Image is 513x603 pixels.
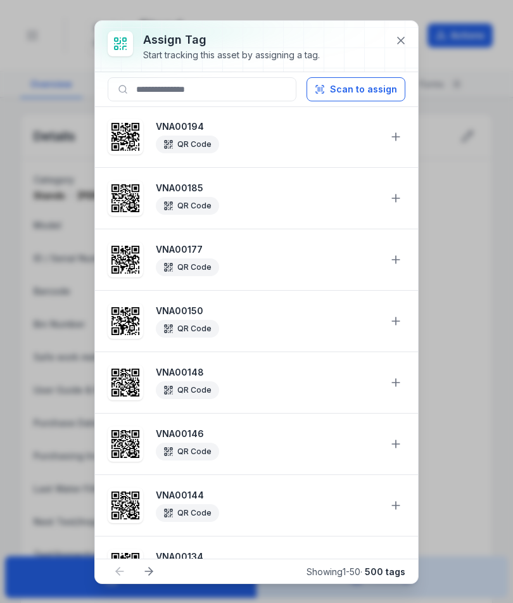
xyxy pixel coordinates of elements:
span: Showing 1 - 50 · [307,566,405,577]
strong: 500 tags [365,566,405,577]
div: QR Code [156,136,219,153]
button: Scan to assign [307,77,405,101]
strong: VNA00144 [156,489,379,502]
div: QR Code [156,197,219,215]
div: QR Code [156,258,219,276]
strong: VNA00148 [156,366,379,379]
div: QR Code [156,320,219,338]
strong: VNA00150 [156,305,379,317]
div: QR Code [156,443,219,460]
div: QR Code [156,504,219,522]
div: Start tracking this asset by assigning a tag. [143,49,320,61]
strong: VNA00185 [156,182,379,194]
strong: VNA00194 [156,120,379,133]
strong: VNA00134 [156,550,379,563]
div: QR Code [156,381,219,399]
strong: VNA00177 [156,243,379,256]
strong: VNA00146 [156,428,379,440]
h3: Assign tag [143,31,320,49]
